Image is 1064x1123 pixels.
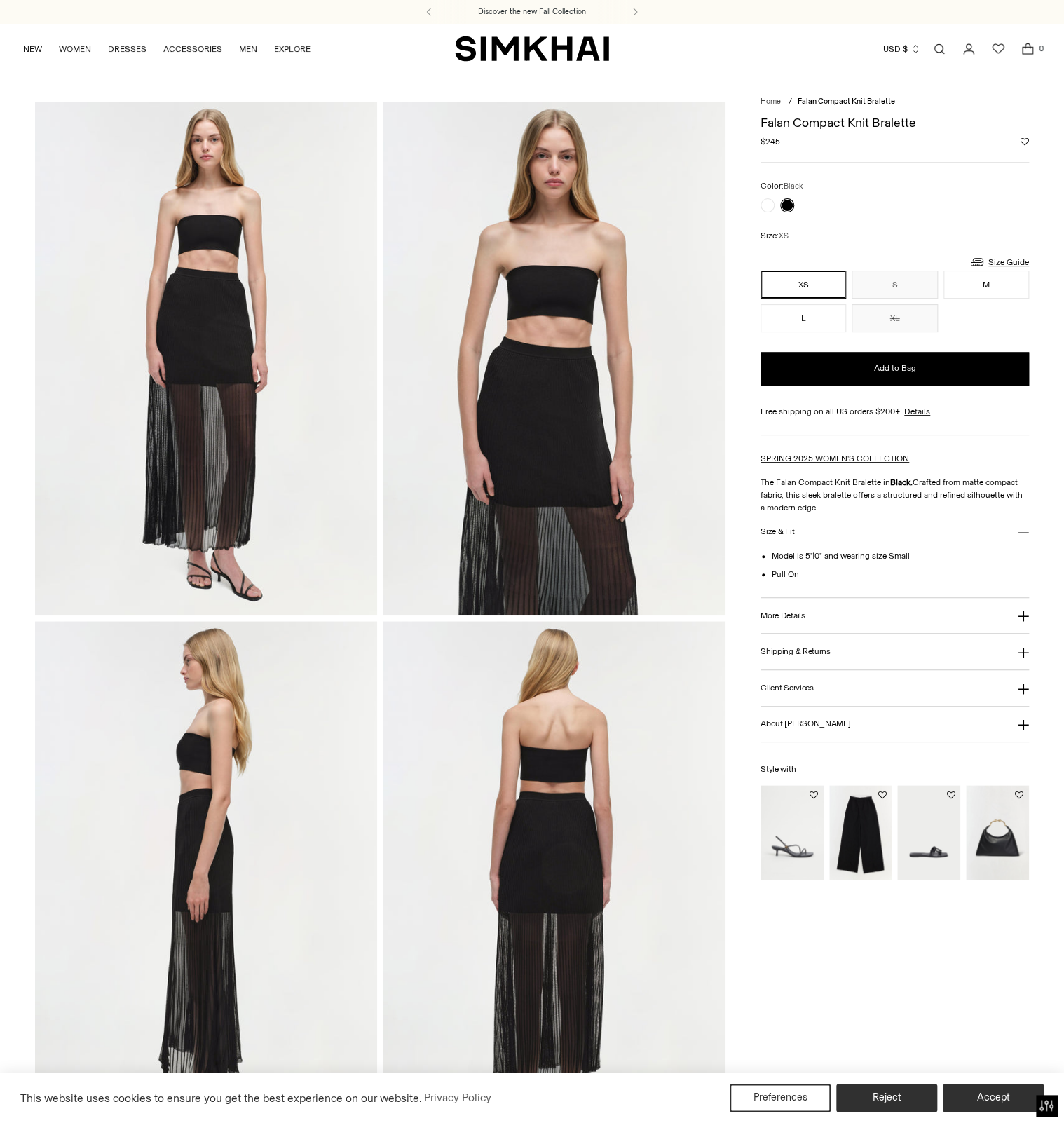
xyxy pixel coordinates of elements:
[890,477,913,487] strong: Black.
[946,791,955,799] button: Add to Wishlist
[20,1091,422,1104] span: This website uses cookies to ensure you get the best experience on our website.
[1014,35,1042,63] a: Open cart modal
[59,34,91,64] a: WOMEN
[761,179,803,193] label: Color:
[1035,42,1047,55] span: 0
[383,102,725,615] img: Falan Compact Knit Bralette
[761,514,1029,550] button: Size & Fit
[761,647,831,656] h3: Shipping & Returns
[761,707,1029,742] button: About [PERSON_NAME]
[761,96,1029,108] nav: breadcrumbs
[761,229,789,243] label: Size:
[108,34,146,64] a: DRESSES
[943,1084,1044,1112] button: Accept
[943,271,1029,299] button: M
[897,785,960,880] img: Simkhai Monogram Slide
[852,304,937,332] button: XL
[422,1087,493,1108] a: Privacy Policy (opens in a new tab)
[761,97,781,106] a: Home
[761,598,1029,634] button: More Details
[239,34,257,64] a: MEN
[784,182,803,191] span: Black
[761,405,1029,418] div: Free shipping on all US orders $200+
[761,454,909,463] a: SPRING 2025 WOMEN'S COLLECTION
[761,476,1029,514] p: The Falan Compact Knit Bralette in Crafted from matte compact fabric, this sleek bralette offers ...
[955,35,983,63] a: Go to the account page
[925,35,953,63] a: Open search modal
[883,34,920,64] button: USD $
[761,719,850,728] h3: About [PERSON_NAME]
[772,550,1029,562] li: Model is 5'10" and wearing size Small
[789,96,792,108] div: /
[878,791,886,799] button: Add to Wishlist
[829,785,892,880] img: Olly Double Waistband Pant
[810,791,818,799] button: Add to Wishlist
[852,271,937,299] button: S
[969,253,1029,271] a: Size Guide
[761,634,1029,669] button: Shipping & Returns
[761,785,824,880] img: Cedonia Kitten Heel Sandal
[761,352,1029,386] button: Add to Bag
[798,97,895,106] span: Falan Compact Knit Bralette
[966,785,1029,880] img: Nixi Leather Hobo Bag
[35,102,377,615] img: Falan Compact Knit Bralette
[761,527,794,536] h3: Size & Fit
[873,362,915,374] span: Add to Bag
[761,304,846,332] button: L
[730,1084,831,1112] button: Preferences
[779,231,789,240] span: XS
[761,611,805,620] h3: More Details
[836,1084,937,1112] button: Reject
[1015,791,1023,799] button: Add to Wishlist
[761,683,814,693] h3: Client Services
[1021,137,1029,146] button: Add to Wishlist
[761,765,1029,774] h6: Style with
[761,670,1029,706] button: Client Services
[163,34,222,64] a: ACCESSORIES
[984,35,1012,63] a: Wishlist
[761,271,846,299] button: XS
[23,34,42,64] a: NEW
[478,6,586,18] a: Discover the new Fall Collection
[455,35,609,62] a: SIMKHAI
[761,116,1029,129] h1: Falan Compact Knit Bralette
[772,568,1029,580] li: Pull On
[761,135,780,148] span: $245
[904,405,930,418] a: Details
[274,34,311,64] a: EXPLORE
